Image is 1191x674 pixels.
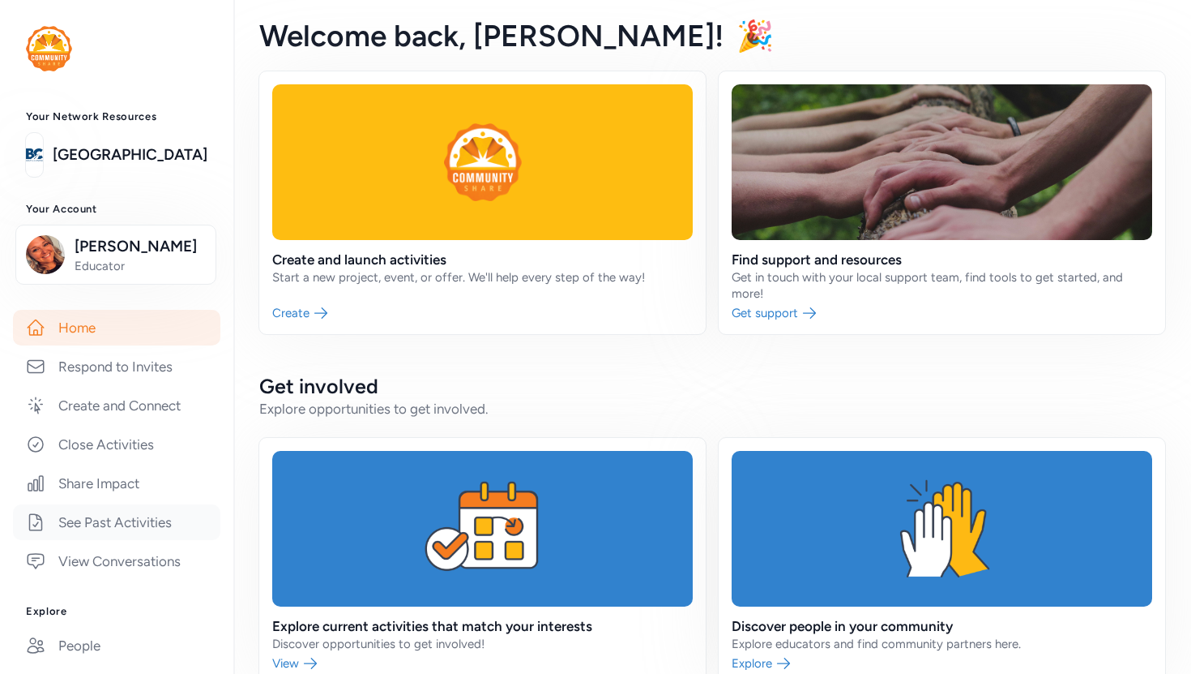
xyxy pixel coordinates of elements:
[13,628,220,663] a: People
[26,605,207,618] h3: Explore
[13,349,220,384] a: Respond to Invites
[259,373,1165,399] h2: Get involved
[75,235,206,258] span: [PERSON_NAME]
[13,427,220,462] a: Close Activities
[15,225,216,285] button: [PERSON_NAME]Educator
[259,18,724,54] span: Welcome back , [PERSON_NAME]!
[26,26,72,71] img: logo
[13,388,220,423] a: Create and Connect
[53,144,207,166] a: [GEOGRAPHIC_DATA]
[75,258,206,274] span: Educator
[259,399,1165,419] div: Explore opportunities to get involved.
[736,18,774,54] span: 🎉
[13,504,220,540] a: See Past Activities
[26,137,43,173] img: logo
[13,466,220,501] a: Share Impact
[26,110,207,123] h3: Your Network Resources
[13,310,220,346] a: Home
[13,543,220,579] a: View Conversations
[26,203,207,216] h3: Your Account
